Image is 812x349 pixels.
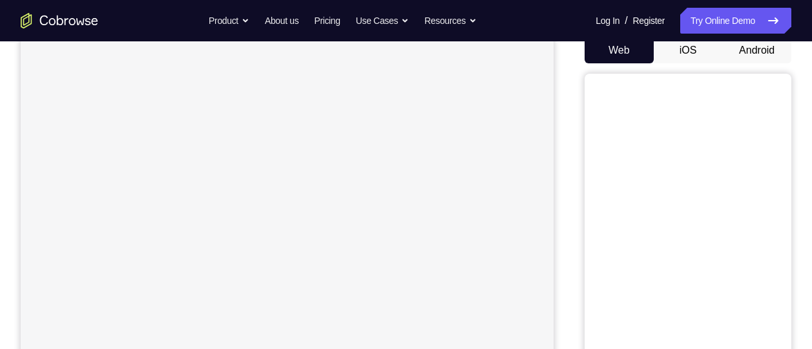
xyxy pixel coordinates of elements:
[356,8,409,34] button: Use Cases
[625,13,627,28] span: /
[654,37,723,63] button: iOS
[722,37,791,63] button: Android
[209,8,249,34] button: Product
[265,8,298,34] a: About us
[596,8,619,34] a: Log In
[585,37,654,63] button: Web
[680,8,791,34] a: Try Online Demo
[633,8,665,34] a: Register
[424,8,477,34] button: Resources
[314,8,340,34] a: Pricing
[21,13,98,28] a: Go to the home page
